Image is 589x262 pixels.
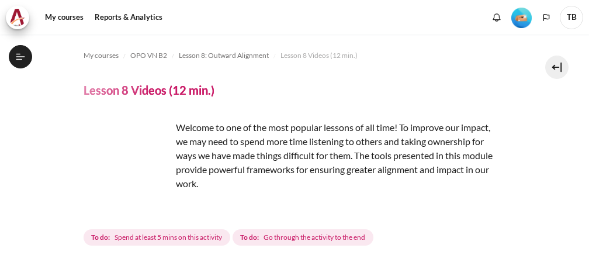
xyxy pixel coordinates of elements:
[84,227,376,248] div: Completion requirements for Lesson 8 Videos (12 min.)
[84,46,506,65] nav: Navigation bar
[179,50,269,61] span: Lesson 8: Outward Alignment
[264,232,365,243] span: Go through the activity to the end
[560,6,583,29] a: User menu
[507,6,536,28] a: Level #2
[9,9,26,26] img: Architeck
[511,6,532,28] div: Level #2
[130,50,167,61] span: OPO VN B2
[130,49,167,63] a: OPO VN B2
[84,120,171,208] img: dfg
[6,6,35,29] a: Architeck Architeck
[560,6,583,29] span: TB
[84,49,119,63] a: My courses
[280,50,358,61] span: Lesson 8 Videos (12 min.)
[488,9,505,26] div: Show notification window with no new notifications
[179,49,269,63] a: Lesson 8: Outward Alignment
[41,6,88,29] a: My courses
[538,9,555,26] button: Languages
[84,120,493,191] p: Welcome to one of the most popular lessons of all time! To improve our impact, we may need to spe...
[91,232,110,243] strong: To do:
[84,82,214,98] h4: Lesson 8 Videos (12 min.)
[240,232,259,243] strong: To do:
[280,49,358,63] a: Lesson 8 Videos (12 min.)
[91,6,167,29] a: Reports & Analytics
[84,50,119,61] span: My courses
[511,8,532,28] img: Level #2
[115,232,222,243] span: Spend at least 5 mins on this activity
